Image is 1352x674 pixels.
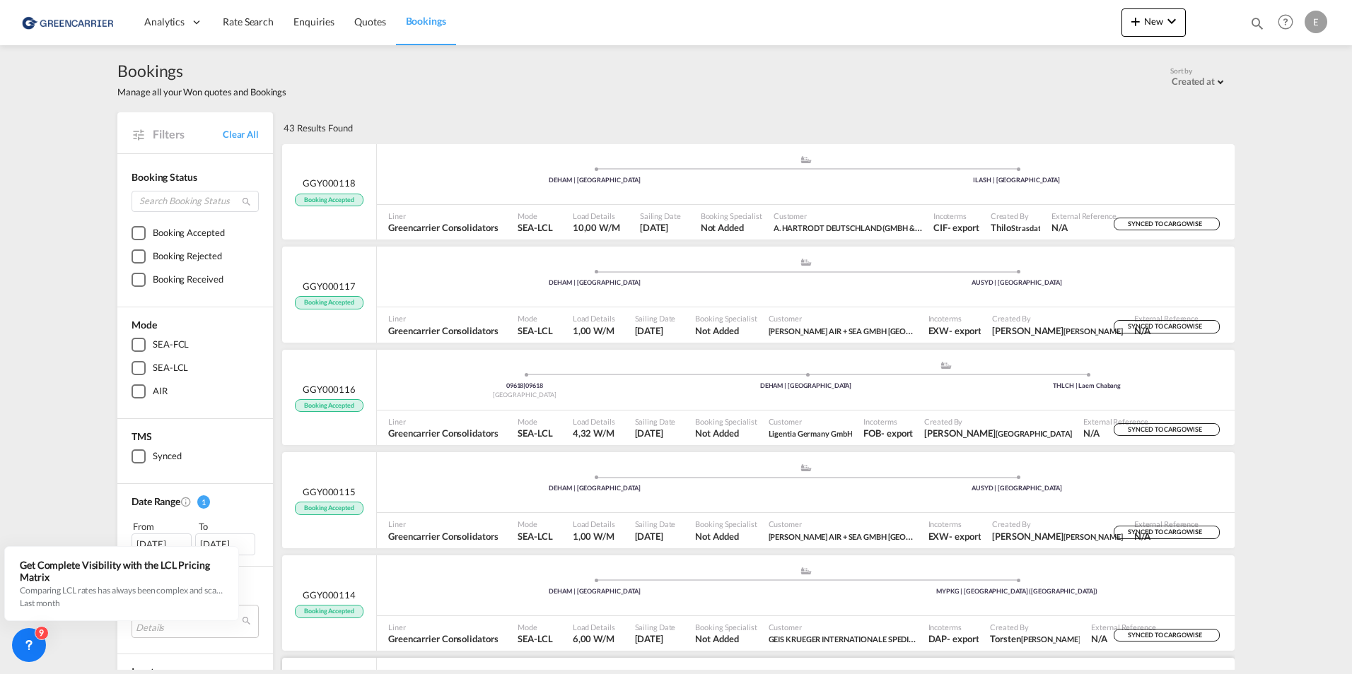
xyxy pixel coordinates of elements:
span: 1 [197,495,210,509]
span: FOB export [863,427,913,439]
span: Customer [769,622,917,632]
div: - export [948,221,979,234]
span: Greencarrier Consolidators [388,530,498,543]
span: | [523,382,525,389]
span: GEIS AIR + SEA GMBH FULDA [769,530,917,543]
span: Booking Specialist [695,519,757,529]
span: TMS [132,430,152,442]
span: GEIS KRUEGER INTERNATIONALE SPEDITION GMBH [769,632,917,645]
div: Booking Received [153,273,223,287]
span: SEA-LCL [518,324,552,337]
md-icon: icon-plus 400-fg [1127,13,1144,30]
div: SEA-FCL [153,338,189,352]
span: Not Added [695,530,757,543]
span: 1,00 W/M [573,531,614,542]
span: Greencarrier Consolidators [388,324,498,337]
span: SYNCED TO CARGOWISE [1128,425,1205,439]
span: Mode [518,416,552,427]
span: CIF export [933,221,979,234]
span: Not Added [695,427,757,439]
span: Created By [991,211,1041,221]
div: - export [949,324,981,337]
div: GGY000114 Booking Accepted assets/icons/custom/ship-fill.svgassets/icons/custom/roll-o-plane.svgP... [282,555,1235,651]
span: N/A [1091,632,1155,645]
span: GGY000116 [303,383,356,396]
span: N/A [1051,221,1116,234]
span: Ligentia Germany GmbH [769,427,853,439]
div: - export [881,427,913,439]
div: To [197,519,260,533]
span: SEA-LCL [518,427,552,439]
span: Sailing Date [635,519,676,529]
span: Myra Kraushaar [992,530,1122,543]
div: EXW [928,324,950,337]
div: ILASH | [GEOGRAPHIC_DATA] [806,176,1228,185]
span: SEA-LCL [518,221,552,234]
span: Mode [518,211,552,221]
div: SYNCED TO CARGOWISE [1114,423,1220,437]
div: SEA-LCL [153,361,188,375]
div: Booking Accepted [153,226,224,240]
md-icon: assets/icons/custom/ship-fill.svg [938,362,955,369]
div: GGY000118 Booking Accepted assets/icons/custom/ship-fill.svgassets/icons/custom/roll-o-plane.svgP... [282,144,1235,240]
span: Sailing Date [635,622,676,632]
div: From [132,519,194,533]
span: 18 Sep 2025 [635,632,676,645]
span: Filters [153,126,223,142]
span: Jeanette Hamburg [924,427,1072,439]
input: Search Booking Status [132,191,259,212]
span: External Reference [1134,519,1199,529]
span: [GEOGRAPHIC_DATA] [996,429,1072,438]
img: 1378a7308afe11ef83610d9e779c6b34.png [21,6,117,38]
span: Incoterms [933,211,979,221]
div: 43 Results Found [284,112,352,143]
span: Mode [518,519,552,529]
span: External Reference [1083,416,1148,427]
span: Created By [924,416,1072,427]
md-icon: Created On [180,496,192,507]
span: Liner [388,211,498,221]
span: SYNCED TO CARGOWISE [1128,528,1205,541]
span: Manage all your Won quotes and Bookings [117,85,286,98]
span: Booking Accepted [295,502,363,515]
span: Rate Search [223,16,274,28]
div: DEHAM | [GEOGRAPHIC_DATA] [384,278,806,288]
span: Incoterms [928,313,981,324]
span: Not Added [695,324,757,337]
span: Not Added [701,221,762,234]
span: 09618 [525,382,543,389]
span: 1,00 W/M [573,325,614,336]
span: Thilo Strasdat [991,221,1041,234]
span: Ligentia Germany GmbH [769,429,853,438]
div: SYNCED TO CARGOWISE [1114,218,1220,231]
span: GGY000117 [303,280,356,292]
div: [GEOGRAPHIC_DATA] [384,391,665,400]
div: DAP [928,632,948,645]
span: Booking Accepted [295,399,363,413]
div: - export [949,530,981,543]
span: Incoterms [928,519,981,529]
span: Incoterms [863,416,913,427]
span: Load Details [573,622,615,632]
div: DEHAM | [GEOGRAPHIC_DATA] [384,484,806,493]
span: Liner [388,416,498,427]
span: SYNCED TO CARGOWISE [1128,631,1205,644]
span: 29 Sep 2025 [635,324,676,337]
span: Load Details [573,416,615,427]
span: GGY000115 [303,485,356,498]
span: Sailing Date [640,211,681,221]
span: Booking Specialist [695,313,757,324]
span: Customer [769,313,917,324]
md-icon: assets/icons/custom/ship-fill.svg [798,464,815,471]
div: GGY000117 Booking Accepted assets/icons/custom/ship-fill.svgassets/icons/custom/roll-o-plane.svgP... [282,247,1235,343]
span: Created By [990,622,1080,632]
div: DEHAM | [GEOGRAPHIC_DATA] [384,176,806,185]
span: 4,32 W/M [573,427,614,439]
span: Myra Kraushaar [992,324,1122,337]
span: Load Details [573,211,620,221]
span: SYNCED TO CARGOWISE [1128,322,1205,336]
span: 28 Sep 2025 [635,530,676,543]
span: [PERSON_NAME] [1063,326,1123,336]
span: Sailing Date [635,416,676,427]
span: GEIS KRUEGER INTERNATIONALE SPEDITION GMBH [769,633,952,644]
